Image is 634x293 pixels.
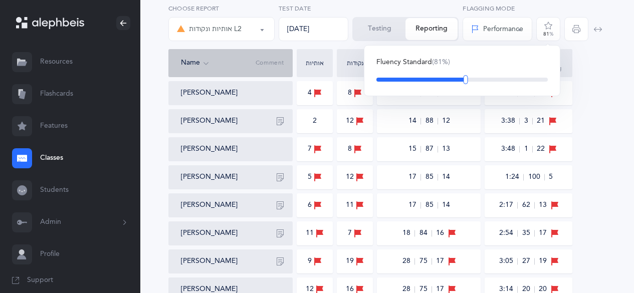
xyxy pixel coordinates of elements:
button: [PERSON_NAME] [181,256,238,266]
span: 12 [442,116,450,126]
span: 12 [408,90,421,96]
span: 75 [419,258,432,264]
span: 100 [528,174,545,180]
span: 85 [425,202,438,208]
span: 15 [408,146,421,152]
span: 17 [539,228,547,238]
span: 14 [408,118,421,124]
div: Performance [471,24,523,35]
span: Support [27,275,53,285]
span: 14 [442,172,450,182]
span: 5 [549,172,553,182]
span: 1 [524,146,533,152]
div: 19 [346,256,364,267]
span: 62 [522,202,535,208]
span: 3:14 [499,286,518,292]
div: [DATE] [279,17,348,41]
div: נקודות [339,60,370,66]
button: [PERSON_NAME] [181,172,238,182]
span: 3 [524,118,533,124]
label: Choose report [168,4,275,13]
span: % [549,31,553,37]
div: Name [181,58,256,69]
div: 8 [348,144,362,155]
span: 28 [402,286,415,292]
button: Testing [353,18,405,40]
span: 17 [408,174,421,180]
span: 13 [539,200,547,210]
span: 3:48 [501,146,520,152]
span: 22 [537,144,545,154]
span: 3:05 [499,258,518,264]
button: [PERSON_NAME] [181,88,238,98]
div: 12 [346,172,364,183]
div: 7 [308,144,322,155]
div: 8 [348,88,362,99]
button: 81% [536,17,560,41]
div: 6 [308,200,322,211]
div: אותיות [299,60,330,66]
button: אותיות ונקודות L2 [168,17,275,41]
span: 35 [522,230,535,236]
span: 88 [425,118,438,124]
span: 17 [436,256,444,266]
button: [PERSON_NAME] [181,144,238,154]
span: 17 [408,202,421,208]
div: 11 [346,200,364,211]
div: 11 [306,228,324,239]
span: 19 [539,256,547,266]
span: 14 [442,200,450,210]
span: 21 [537,116,545,126]
button: [PERSON_NAME] [181,200,238,210]
span: 20 [522,286,535,292]
span: 87 [425,146,438,152]
div: 81 [543,32,553,37]
span: 60 [522,90,535,96]
span: 85 [425,174,438,180]
div: 4 [308,88,322,99]
span: 16 [436,228,444,238]
label: Test Date [279,4,348,13]
span: 2:19 [499,90,518,96]
div: 5 [308,172,322,183]
span: 13 [442,144,450,154]
span: 27 [522,258,535,264]
span: 2:54 [499,230,518,236]
span: 75 [419,286,432,292]
div: Fluency Standard [376,58,548,68]
button: [PERSON_NAME] [181,228,238,238]
span: (81%) [432,58,450,66]
div: 9 [308,256,322,267]
div: 7 [348,228,362,239]
span: 28 [402,258,415,264]
span: Comment [256,59,284,67]
span: 2:17 [499,202,518,208]
span: 18 [402,230,415,236]
div: 12 [346,116,364,127]
span: 89 [425,90,438,96]
span: 3:38 [501,118,520,124]
button: [PERSON_NAME] [181,116,238,126]
div: אותיות ונקודות L2 [177,23,242,35]
span: 1:24 [505,174,524,180]
label: Flagging Mode [463,4,532,13]
button: Performance [463,17,532,41]
span: 84 [419,230,432,236]
div: 2 [313,116,317,126]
